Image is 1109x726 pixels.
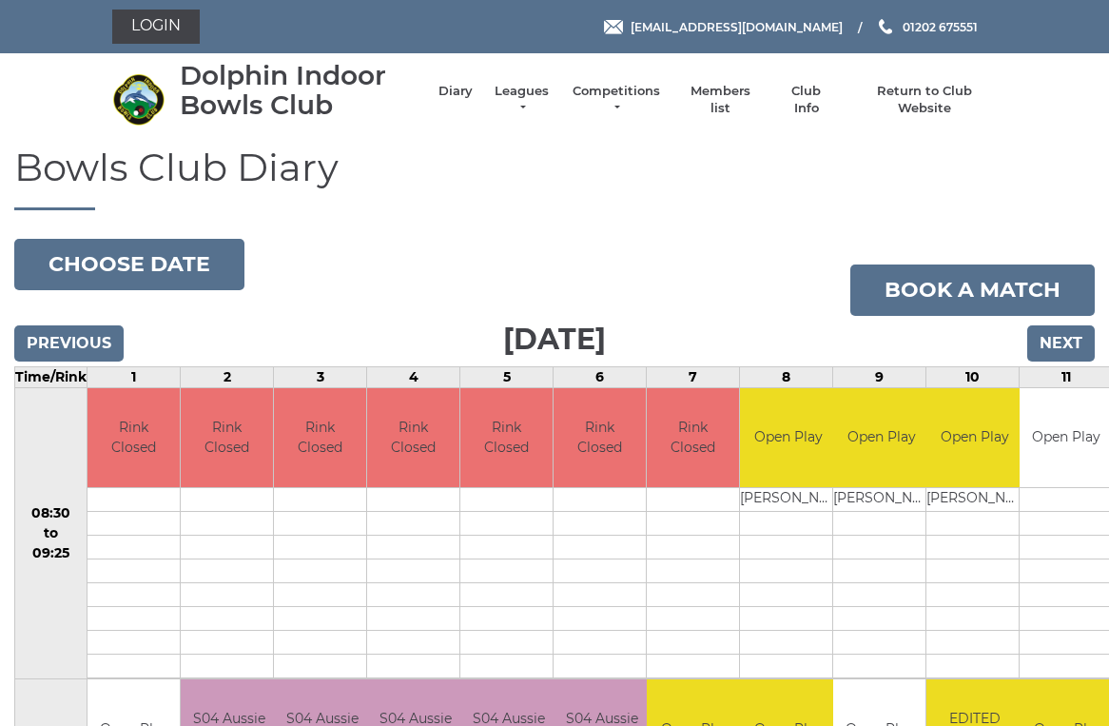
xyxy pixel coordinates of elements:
[853,83,997,117] a: Return to Club Website
[740,366,833,387] td: 8
[88,366,181,387] td: 1
[274,388,366,488] td: Rink Closed
[14,239,244,290] button: Choose date
[850,265,1095,316] a: Book a match
[460,366,554,387] td: 5
[367,366,460,387] td: 4
[112,10,200,44] a: Login
[740,388,836,488] td: Open Play
[1027,325,1095,362] input: Next
[604,18,843,36] a: Email [EMAIL_ADDRESS][DOMAIN_NAME]
[876,18,978,36] a: Phone us 01202 675551
[181,388,273,488] td: Rink Closed
[631,19,843,33] span: [EMAIL_ADDRESS][DOMAIN_NAME]
[15,366,88,387] td: Time/Rink
[112,73,165,126] img: Dolphin Indoor Bowls Club
[492,83,552,117] a: Leagues
[833,488,929,512] td: [PERSON_NAME]
[833,366,926,387] td: 9
[274,366,367,387] td: 3
[554,388,646,488] td: Rink Closed
[554,366,647,387] td: 6
[367,388,459,488] td: Rink Closed
[740,488,836,512] td: [PERSON_NAME]
[181,366,274,387] td: 2
[180,61,419,120] div: Dolphin Indoor Bowls Club
[647,366,740,387] td: 7
[571,83,662,117] a: Competitions
[879,19,892,34] img: Phone us
[438,83,473,100] a: Diary
[647,388,739,488] td: Rink Closed
[903,19,978,33] span: 01202 675551
[680,83,759,117] a: Members list
[779,83,834,117] a: Club Info
[88,388,180,488] td: Rink Closed
[14,325,124,362] input: Previous
[833,388,929,488] td: Open Play
[926,488,1022,512] td: [PERSON_NAME]
[926,366,1020,387] td: 10
[604,20,623,34] img: Email
[460,388,553,488] td: Rink Closed
[926,388,1022,488] td: Open Play
[14,147,1095,210] h1: Bowls Club Diary
[15,387,88,679] td: 08:30 to 09:25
